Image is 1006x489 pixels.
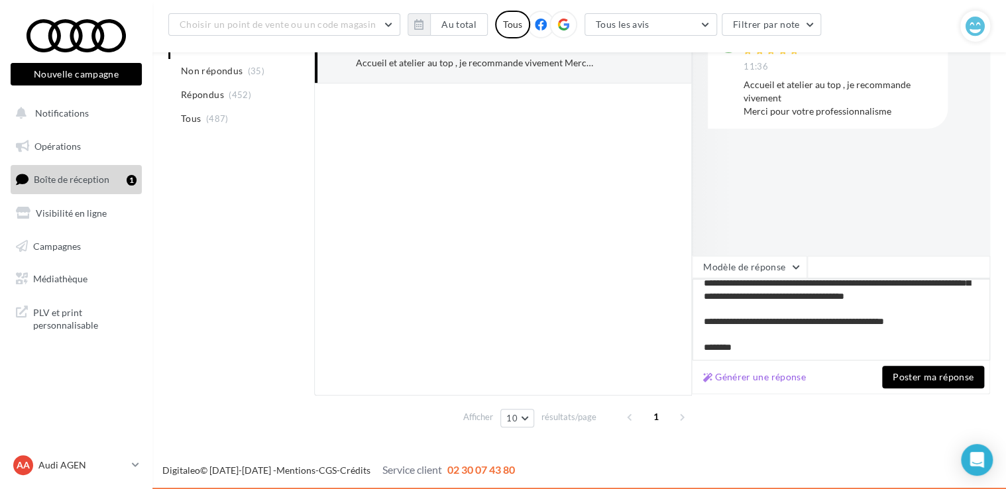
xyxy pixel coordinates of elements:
span: Choisir un point de vente ou un code magasin [180,19,376,30]
span: 1 [645,406,667,427]
span: Tous [181,112,201,125]
a: Crédits [340,464,370,476]
span: Visibilité en ligne [36,207,107,219]
button: Au total [430,13,488,36]
button: Au total [408,13,488,36]
div: Accueil et atelier au top , je recommande vivement Merci pour votre professionnalisme [356,56,594,70]
span: Médiathèque [33,273,87,284]
span: PLV et print personnalisable [33,303,137,332]
button: Filtrer par note [722,13,822,36]
span: Boîte de réception [34,174,109,185]
span: 02 30 07 43 80 [447,463,515,476]
a: AA Audi AGEN [11,453,142,478]
span: (35) [248,66,264,76]
a: Digitaleo [162,464,200,476]
span: AA [17,459,30,472]
span: Service client [382,463,442,476]
div: Accueil et atelier au top , je recommande vivement Merci pour votre professionnalisme [744,78,937,118]
a: CGS [319,464,337,476]
a: Mentions [276,464,315,476]
a: Médiathèque [8,265,144,293]
span: Notifications [35,107,89,119]
button: Nouvelle campagne [11,63,142,85]
p: Audi AGEN [38,459,127,472]
button: Notifications [8,99,139,127]
button: Modèle de réponse [692,256,807,278]
span: résultats/page [541,411,596,423]
span: Opérations [34,140,81,152]
div: 1 [127,175,137,186]
span: 10 [506,413,518,423]
div: Open Intercom Messenger [961,444,993,476]
a: Campagnes [8,233,144,260]
span: Campagnes [33,240,81,251]
span: (452) [229,89,251,100]
button: Générer une réponse [698,369,811,385]
button: Choisir un point de vente ou un code magasin [168,13,400,36]
div: Tous [495,11,530,38]
span: © [DATE]-[DATE] - - - [162,464,515,476]
a: Opérations [8,133,144,160]
span: 11:36 [744,61,768,73]
span: Tous les avis [596,19,649,30]
a: Boîte de réception1 [8,165,144,193]
span: Répondus [181,88,224,101]
span: (487) [206,113,229,124]
a: Visibilité en ligne [8,199,144,227]
button: Poster ma réponse [882,366,984,388]
span: Non répondus [181,64,243,78]
span: Afficher [463,411,493,423]
a: PLV et print personnalisable [8,298,144,337]
button: 10 [500,409,534,427]
button: Tous les avis [585,13,717,36]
